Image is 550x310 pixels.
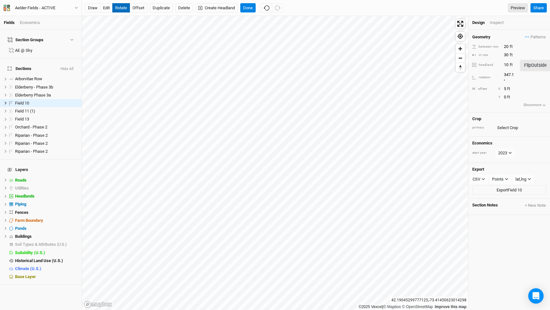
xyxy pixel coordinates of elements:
div: Base Layer [15,274,78,279]
div: Arborvitae Row [15,76,78,81]
div: 42.19045299777125 , -73.41450623014298 [390,297,468,304]
button: Duplicate [150,3,173,13]
span: Elderberry - Phase 3b [15,85,53,89]
button: offset [130,3,147,13]
button: Aelder Fields - ACTIVE [3,4,78,12]
span: Zoom out [456,54,465,63]
div: Roads [15,178,78,183]
button: Create Headland [195,3,238,13]
div: Piping [15,202,78,207]
span: Headlands [15,194,35,198]
a: Mapbox [383,305,401,309]
span: Orchard - Phase 2 [15,125,47,129]
button: Showmore [523,102,546,108]
span: Farm Boundary [15,218,43,223]
span: Riparian - Phase 2 [15,149,48,154]
span: Climate (U.S.) [15,266,41,271]
div: Field 10 [15,101,78,106]
div: Riparian - Phase 2 [15,149,78,154]
a: Mapbox logo [84,301,112,308]
button: rotate [112,3,130,13]
span: Riparian - Phase 2 [15,133,48,138]
a: ©2025 Vexcel [359,305,382,309]
h4: Layers [4,163,78,176]
button: + New Note [524,203,546,208]
span: Field 13 [15,117,29,121]
button: Share [530,3,547,13]
span: Elderberry Phase 3a [15,93,51,97]
button: Patterns [525,34,546,41]
button: Show section groups [69,38,74,42]
div: offset [478,87,487,91]
div: Historical Land Use (U.S.) [15,258,78,263]
div: AE @ Sky [15,48,78,53]
div: Utilities [15,186,78,191]
button: lat,lng [513,174,534,184]
div: Inspect [490,20,513,26]
button: Points [489,174,511,184]
div: rotation [472,75,500,80]
div: Elderberry - Phase 3b [15,85,78,90]
button: Hide All [60,67,74,71]
button: Find my location [456,32,465,41]
span: Buildings [15,234,32,239]
span: Soil Types & Attributes (U.S.) [15,242,67,247]
span: Historical Land Use (U.S.) [15,258,63,263]
button: Redo (^Z) [272,3,283,13]
div: Design [472,20,485,26]
button: Zoom out [456,53,465,63]
div: in row [472,53,500,58]
div: Aelder Fields - ACTIVE [15,5,55,11]
button: Done [240,3,256,13]
div: headland [472,63,500,67]
button: Reset bearing to north [456,63,465,72]
div: Fences [15,210,78,215]
div: Suitability (U.S.) [15,250,78,255]
div: Ponds [15,226,78,231]
div: Section Groups [8,37,44,43]
button: Enter fullscreen [456,19,465,28]
div: Elderberry Phase 3a [15,93,78,98]
span: Section Notes [472,203,498,208]
div: Headlands [15,194,78,199]
button: CSV [470,174,488,184]
div: Points [492,176,504,182]
div: Riparian - Phase 2 [15,133,78,138]
div: Economics [20,20,40,26]
div: start year [472,151,495,155]
div: CSV [473,176,480,182]
span: Piping [15,202,26,206]
input: Select Crop [495,124,546,131]
button: draw [85,3,100,13]
div: Buildings [15,234,78,239]
h4: Geometry [472,35,490,40]
button: ExportField 10 [472,185,546,195]
button: 2023 [495,148,515,158]
div: Farm Boundary [15,218,78,223]
button: Undo (^z) [261,3,272,13]
h4: Economics [472,141,546,146]
div: Open Intercom Messenger [528,288,544,304]
div: Y [478,95,500,100]
h4: Export [472,167,546,172]
button: Zoom in [456,44,465,53]
div: Orchard - Phase 2 [15,125,78,130]
div: between row [472,44,500,49]
a: Preview [508,3,528,13]
span: Field 11 (1) [15,109,35,113]
a: Improve this map [435,305,466,309]
button: edit [100,3,113,13]
button: Delete [175,3,193,13]
span: Riparian - Phase 2 [15,141,48,146]
div: lat,lng [515,176,526,182]
span: ° [504,79,505,83]
span: Sections [8,66,31,71]
div: Field 11 (1) [15,109,78,114]
span: Base Layer [15,274,36,279]
div: Soil Types & Attributes (U.S.) [15,242,78,247]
